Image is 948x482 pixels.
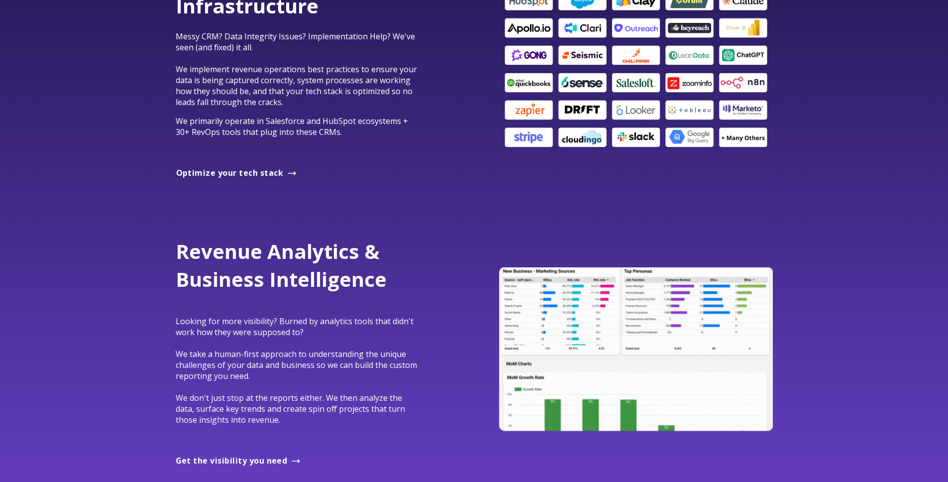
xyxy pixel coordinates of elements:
[176,116,408,137] span: We primarily operate in Salesforce and HubSpot ecosystems + 30+ RevOps tools that plug into these...
[176,168,298,179] a: Optimize your tech stack
[176,31,417,108] span: Messy CRM? Data Integrity Issues? Implementation Help? We've seen (and fixed) it all. We implemen...
[176,457,301,466] a: Get the visibility you need
[176,167,284,178] span: Optimize your tech stack
[176,238,387,293] span: Revenue Analytics & Business Intelligence
[176,316,417,425] span: Looking for more visibility? Burned by analytics tools that didn't work how they were supposed to...
[499,267,773,432] img: Looker Demo Environment
[176,455,288,466] span: Get the visibility you need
